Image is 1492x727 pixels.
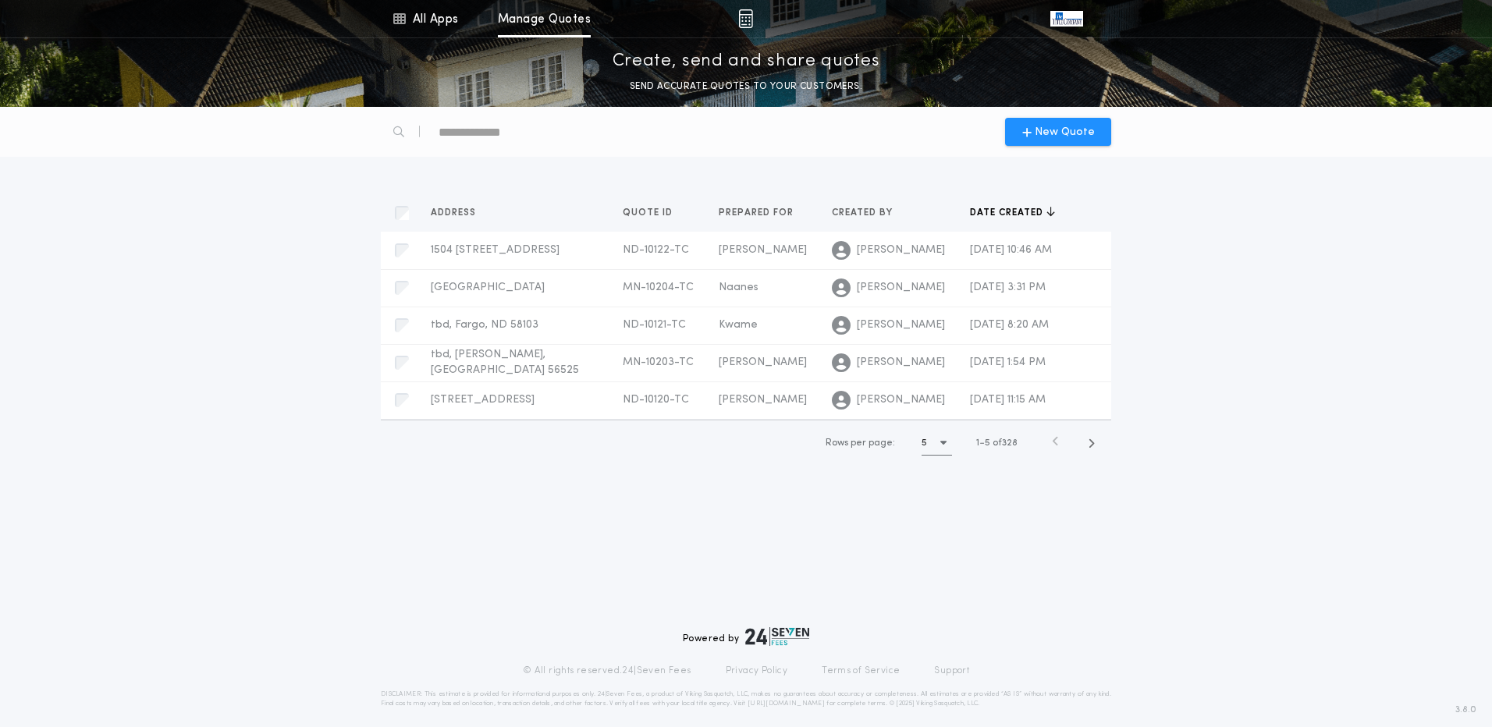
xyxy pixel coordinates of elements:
[1035,124,1095,140] span: New Quote
[993,436,1018,450] span: of 328
[970,394,1046,406] span: [DATE] 11:15 AM
[970,244,1052,256] span: [DATE] 10:46 AM
[826,438,895,448] span: Rows per page:
[934,665,969,677] a: Support
[985,438,990,448] span: 5
[922,431,952,456] button: 5
[832,207,896,219] span: Created by
[832,205,904,221] button: Created by
[431,207,479,219] span: Address
[970,356,1046,368] span: [DATE] 1:54 PM
[623,205,684,221] button: Quote ID
[431,319,538,331] span: tbd, Fargo, ND 58103
[748,700,825,707] a: [URL][DOMAIN_NAME]
[1050,11,1083,27] img: vs-icon
[922,435,927,451] h1: 5
[623,394,689,406] span: ND-10120-TC
[523,665,691,677] p: © All rights reserved. 24|Seven Fees
[857,243,945,258] span: [PERSON_NAME]
[613,49,880,74] p: Create, send and share quotes
[822,665,900,677] a: Terms of Service
[719,394,807,406] span: [PERSON_NAME]
[719,356,807,368] span: [PERSON_NAME]
[623,282,694,293] span: MN-10204-TC
[431,244,559,256] span: 1504 [STREET_ADDRESS]
[623,356,694,368] span: MN-10203-TC
[726,665,788,677] a: Privacy Policy
[719,207,797,219] span: Prepared for
[857,355,945,371] span: [PERSON_NAME]
[719,244,807,256] span: [PERSON_NAME]
[623,244,689,256] span: ND-10122-TC
[857,280,945,296] span: [PERSON_NAME]
[970,319,1049,331] span: [DATE] 8:20 AM
[719,319,758,331] span: Kwame
[719,282,758,293] span: Naanes
[1005,118,1111,146] button: New Quote
[431,394,535,406] span: [STREET_ADDRESS]
[857,392,945,408] span: [PERSON_NAME]
[970,205,1055,221] button: Date created
[738,9,753,28] img: img
[630,79,862,94] p: SEND ACCURATE QUOTES TO YOUR CUSTOMERS.
[381,690,1111,708] p: DISCLAIMER: This estimate is provided for informational purposes only. 24|Seven Fees, a product o...
[683,627,809,646] div: Powered by
[623,207,676,219] span: Quote ID
[976,438,979,448] span: 1
[745,627,809,646] img: logo
[1455,703,1476,717] span: 3.8.0
[431,282,545,293] span: [GEOGRAPHIC_DATA]
[857,317,945,333] span: [PERSON_NAME]
[970,282,1046,293] span: [DATE] 3:31 PM
[431,349,579,376] span: tbd, [PERSON_NAME], [GEOGRAPHIC_DATA] 56525
[970,207,1046,219] span: Date created
[623,319,686,331] span: ND-10121-TC
[431,205,488,221] button: Address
